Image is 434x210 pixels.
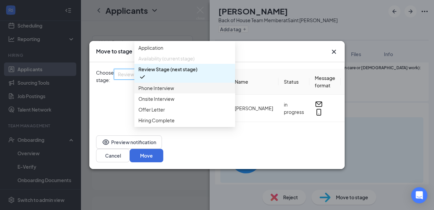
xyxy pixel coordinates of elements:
div: Open Intercom Messenger [411,187,427,203]
span: Choose stage: [96,69,114,122]
svg: Checkmark [138,73,146,81]
td: [DATE] [341,95,368,122]
button: EyePreview notification [96,135,162,149]
td: in progress [278,95,309,122]
span: Application [138,44,163,51]
h3: Move to stage [96,48,132,55]
span: Onsite Interview [138,95,174,102]
span: Offer Letter [138,106,165,113]
th: Name [229,69,278,95]
svg: Eye [102,138,110,146]
th: Applied on [341,69,368,95]
span: Hiring Complete [138,117,175,124]
button: Close [330,48,338,56]
span: Review Stage (next stage) [138,66,198,73]
th: Message format [309,69,341,95]
th: Status [278,69,309,95]
td: [PERSON_NAME] [229,95,278,122]
span: Availability (current stage) [138,55,194,62]
svg: Email [315,100,323,108]
button: Cancel [96,149,130,162]
button: Move [130,149,163,162]
svg: MobileSms [315,108,323,116]
svg: Cross [330,48,338,56]
span: Review Stage (next stage) [118,69,175,79]
span: Phone Interview [138,84,174,92]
